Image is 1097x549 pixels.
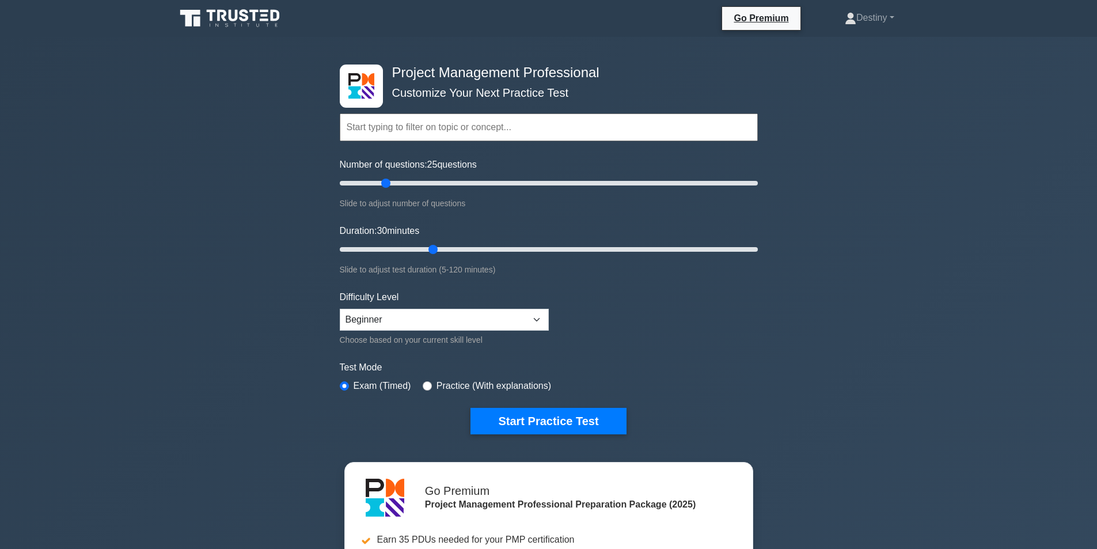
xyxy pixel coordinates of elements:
div: Choose based on your current skill level [340,333,549,347]
input: Start typing to filter on topic or concept... [340,113,758,141]
label: Duration: minutes [340,224,420,238]
label: Practice (With explanations) [436,379,551,393]
label: Number of questions: questions [340,158,477,172]
div: Slide to adjust test duration (5-120 minutes) [340,263,758,277]
label: Difficulty Level [340,290,399,304]
a: Go Premium [727,11,795,25]
span: 30 [377,226,387,236]
span: 25 [427,160,438,169]
a: Destiny [817,6,921,29]
div: Slide to adjust number of questions [340,196,758,210]
label: Exam (Timed) [354,379,411,393]
button: Start Practice Test [470,408,626,434]
h4: Project Management Professional [388,65,701,81]
label: Test Mode [340,361,758,374]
